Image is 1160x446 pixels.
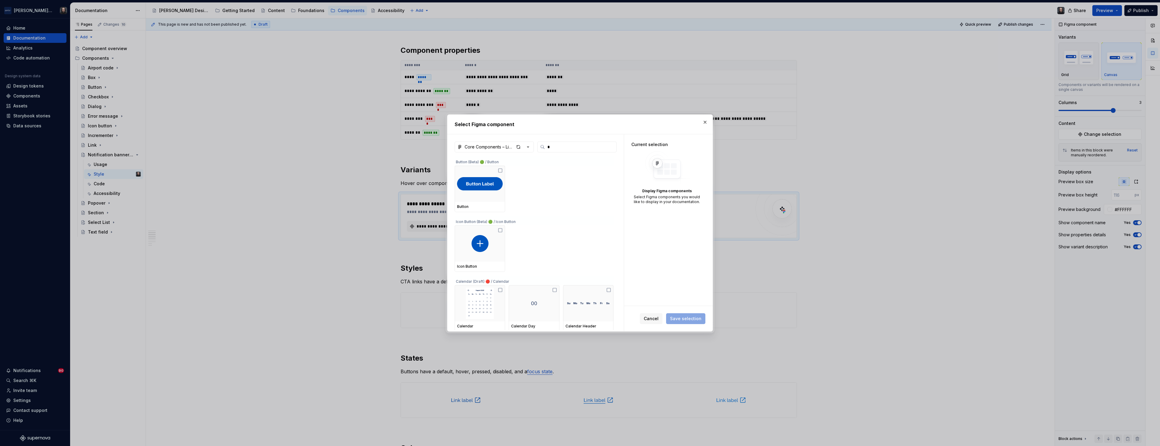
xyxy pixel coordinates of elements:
div: Display Figma components [631,189,702,193]
div: Icon Button (Beta) 🟢 / Icon Button [455,216,614,225]
div: Calendar [457,324,503,329]
span: Cancel [644,316,659,322]
div: Calendar Header [565,324,611,329]
div: Button (Beta) 🟢 / Button [455,156,614,166]
h2: Select Figma component [455,121,705,128]
button: Cancel [640,313,662,324]
div: Calendar Day [511,324,557,329]
div: Current selection [631,142,702,148]
div: Core Components – Library [465,144,514,150]
button: Core Components – Library [455,142,534,152]
div: Calendar (Draft) 🔴 / Calendar [455,276,614,285]
div: Icon Button [457,264,503,269]
div: Button [457,204,503,209]
div: Select Figma components you would like to display in your documentation. [631,195,702,204]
